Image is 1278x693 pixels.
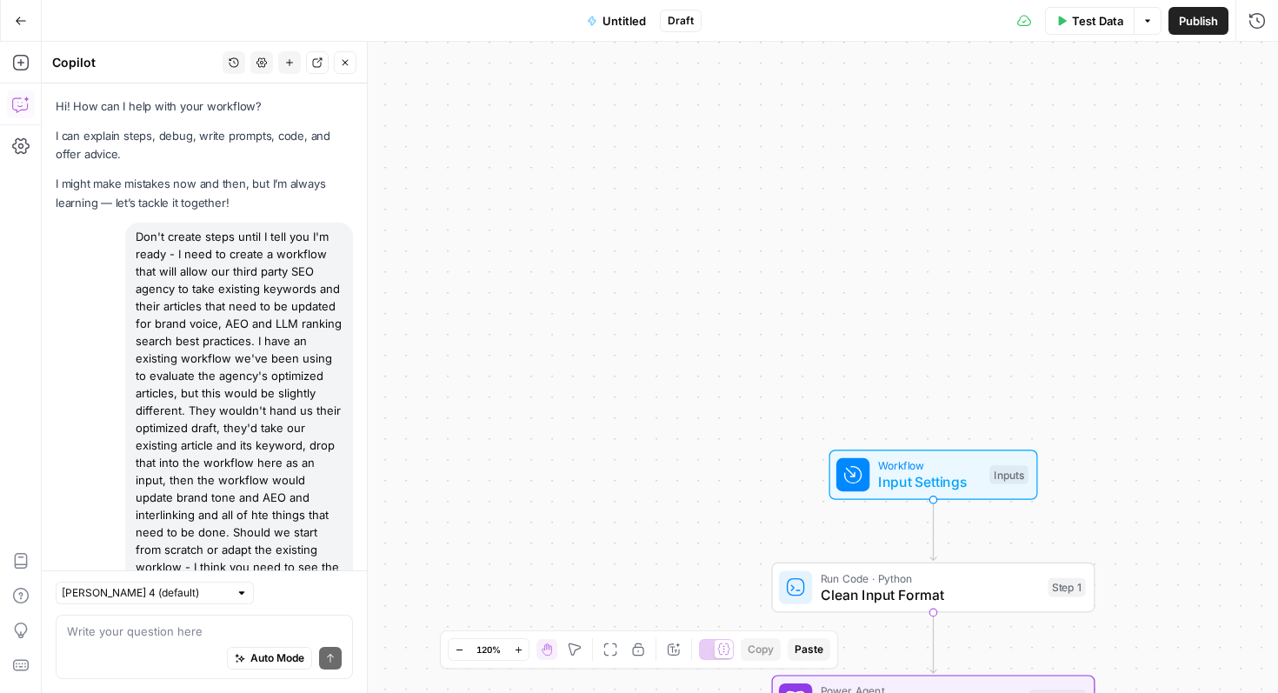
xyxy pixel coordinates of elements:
span: Publish [1179,12,1218,30]
button: Untitled [576,7,656,35]
button: Publish [1168,7,1228,35]
span: Copy [748,642,774,657]
span: Clean Input Format [821,584,1040,605]
span: Auto Mode [250,650,304,666]
div: Step 1 [1048,578,1086,597]
div: Copilot [52,54,217,71]
span: Input Settings [878,471,982,492]
div: Don't create steps until I tell you I'm ready - I need to create a workflow that will allow our t... [125,223,353,616]
p: I might make mistakes now and then, but I’m always learning — let’s tackle it together! [56,175,353,211]
button: Test Data [1045,7,1134,35]
span: Run Code · Python [821,570,1040,586]
g: Edge from step_1 to step_2 [930,612,936,673]
button: Auto Mode [227,647,312,670]
span: 120% [476,643,501,656]
span: Paste [795,642,823,657]
div: Run Code · PythonClean Input FormatStep 1 [772,563,1095,613]
button: Paste [788,638,830,661]
g: Edge from start to step_1 [930,500,936,561]
button: Copy [741,638,781,661]
p: I can explain steps, debug, write prompts, code, and offer advice. [56,127,353,163]
div: WorkflowInput SettingsInputs [772,450,1095,500]
div: Inputs [989,465,1028,484]
span: Untitled [602,12,646,30]
input: Claude Sonnet 4 (default) [62,584,229,602]
span: Workflow [878,457,982,474]
span: Draft [668,13,694,29]
span: Test Data [1072,12,1123,30]
p: Hi! How can I help with your workflow? [56,97,353,116]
